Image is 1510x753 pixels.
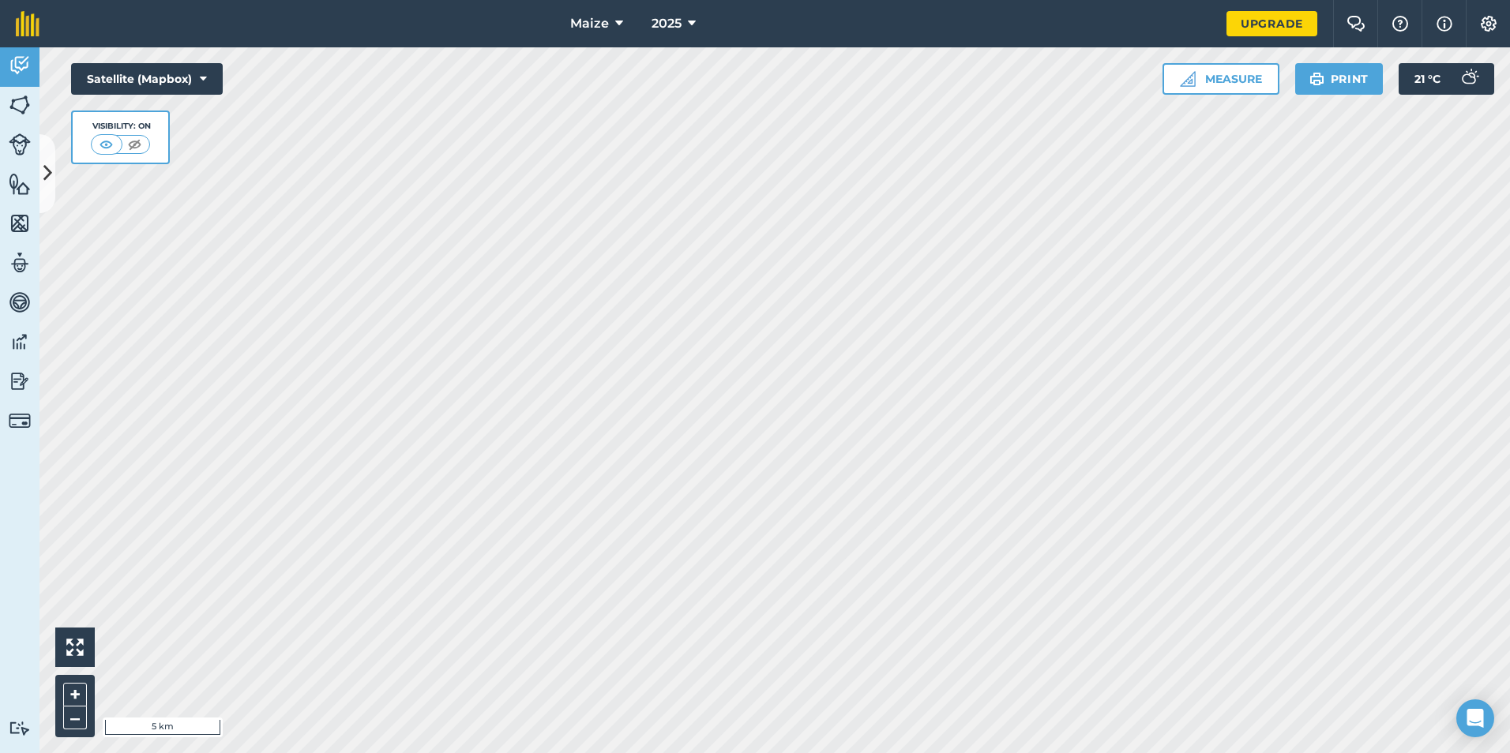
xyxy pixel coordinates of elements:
img: Four arrows, one pointing top left, one top right, one bottom right and the last bottom left [66,639,84,656]
img: Two speech bubbles overlapping with the left bubble in the forefront [1347,16,1365,32]
button: Measure [1163,63,1279,95]
img: svg+xml;base64,PD94bWwgdmVyc2lvbj0iMS4wIiBlbmNvZGluZz0idXRmLTgiPz4KPCEtLSBHZW5lcmF0b3I6IEFkb2JlIE... [1453,63,1485,95]
div: Visibility: On [91,120,151,133]
img: svg+xml;base64,PD94bWwgdmVyc2lvbj0iMS4wIiBlbmNvZGluZz0idXRmLTgiPz4KPCEtLSBHZW5lcmF0b3I6IEFkb2JlIE... [9,54,31,77]
img: svg+xml;base64,PD94bWwgdmVyc2lvbj0iMS4wIiBlbmNvZGluZz0idXRmLTgiPz4KPCEtLSBHZW5lcmF0b3I6IEFkb2JlIE... [9,410,31,432]
button: – [63,706,87,729]
img: svg+xml;base64,PD94bWwgdmVyc2lvbj0iMS4wIiBlbmNvZGluZz0idXRmLTgiPz4KPCEtLSBHZW5lcmF0b3I6IEFkb2JlIE... [9,290,31,314]
img: svg+xml;base64,PHN2ZyB4bWxucz0iaHR0cDovL3d3dy53My5vcmcvMjAwMC9zdmciIHdpZHRoPSI1MCIgaGVpZ2h0PSI0MC... [96,137,116,152]
img: svg+xml;base64,PD94bWwgdmVyc2lvbj0iMS4wIiBlbmNvZGluZz0idXRmLTgiPz4KPCEtLSBHZW5lcmF0b3I6IEFkb2JlIE... [9,330,31,354]
img: svg+xml;base64,PHN2ZyB4bWxucz0iaHR0cDovL3d3dy53My5vcmcvMjAwMC9zdmciIHdpZHRoPSI1NiIgaGVpZ2h0PSI2MC... [9,172,31,196]
button: Satellite (Mapbox) [71,63,223,95]
img: svg+xml;base64,PD94bWwgdmVyc2lvbj0iMS4wIiBlbmNvZGluZz0idXRmLTgiPz4KPCEtLSBHZW5lcmF0b3I6IEFkb2JlIE... [9,133,31,155]
button: + [63,683,87,706]
button: 21 °C [1399,63,1494,95]
img: svg+xml;base64,PHN2ZyB4bWxucz0iaHR0cDovL3d3dy53My5vcmcvMjAwMC9zdmciIHdpZHRoPSI1MCIgaGVpZ2h0PSI0MC... [125,137,145,152]
div: Open Intercom Messenger [1456,699,1494,737]
button: Print [1295,63,1384,95]
img: svg+xml;base64,PHN2ZyB4bWxucz0iaHR0cDovL3d3dy53My5vcmcvMjAwMC9zdmciIHdpZHRoPSIxNyIgaGVpZ2h0PSIxNy... [1437,14,1452,33]
img: svg+xml;base64,PD94bWwgdmVyc2lvbj0iMS4wIiBlbmNvZGluZz0idXRmLTgiPz4KPCEtLSBHZW5lcmF0b3I6IEFkb2JlIE... [9,721,31,736]
img: fieldmargin Logo [16,11,39,36]
img: Ruler icon [1180,71,1196,87]
img: svg+xml;base64,PHN2ZyB4bWxucz0iaHR0cDovL3d3dy53My5vcmcvMjAwMC9zdmciIHdpZHRoPSI1NiIgaGVpZ2h0PSI2MC... [9,93,31,117]
a: Upgrade [1226,11,1317,36]
img: svg+xml;base64,PHN2ZyB4bWxucz0iaHR0cDovL3d3dy53My5vcmcvMjAwMC9zdmciIHdpZHRoPSIxOSIgaGVpZ2h0PSIyNC... [1309,69,1324,88]
img: A question mark icon [1391,16,1410,32]
img: svg+xml;base64,PD94bWwgdmVyc2lvbj0iMS4wIiBlbmNvZGluZz0idXRmLTgiPz4KPCEtLSBHZW5lcmF0b3I6IEFkb2JlIE... [9,369,31,393]
span: 21 ° C [1414,63,1441,95]
img: A cog icon [1479,16,1498,32]
span: 2025 [652,14,682,33]
span: Maize [570,14,609,33]
img: svg+xml;base64,PD94bWwgdmVyc2lvbj0iMS4wIiBlbmNvZGluZz0idXRmLTgiPz4KPCEtLSBHZW5lcmF0b3I6IEFkb2JlIE... [9,251,31,275]
img: svg+xml;base64,PHN2ZyB4bWxucz0iaHR0cDovL3d3dy53My5vcmcvMjAwMC9zdmciIHdpZHRoPSI1NiIgaGVpZ2h0PSI2MC... [9,212,31,235]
